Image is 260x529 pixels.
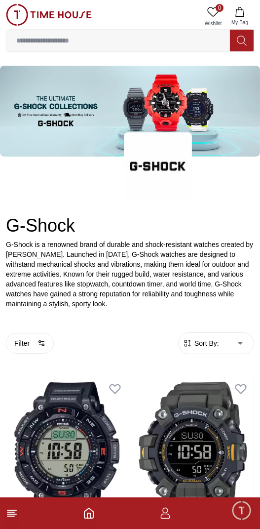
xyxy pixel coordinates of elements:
div: Chat Widget [231,500,253,522]
img: ... [6,4,92,26]
a: G-Shock Men's Digital Grey Dial Watch - PRG-340-1DR2 items left [6,376,128,529]
button: Sort By: [183,338,219,348]
a: 0Wishlist [201,4,225,29]
span: 0 [216,4,223,12]
span: Sort By: [192,338,219,348]
span: Wishlist [201,20,225,27]
a: Home [83,507,95,519]
button: Filter [6,333,54,354]
p: G-Shock is a renowned brand of durable and shock-resistant watches created by [PERSON_NAME]. Laun... [6,240,254,309]
img: ... [124,132,192,201]
a: G-Shock Men's Digital Black Dial Watch - GW-9500-3DR2 items left [132,376,254,529]
span: My Bag [227,19,252,26]
h2: G-Shock [6,216,254,236]
button: My Bag [225,4,254,29]
img: G-Shock Men's Digital Grey Dial Watch - PRG-340-1DR [6,376,128,529]
img: G-Shock Men's Digital Black Dial Watch - GW-9500-3DR [132,376,254,529]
